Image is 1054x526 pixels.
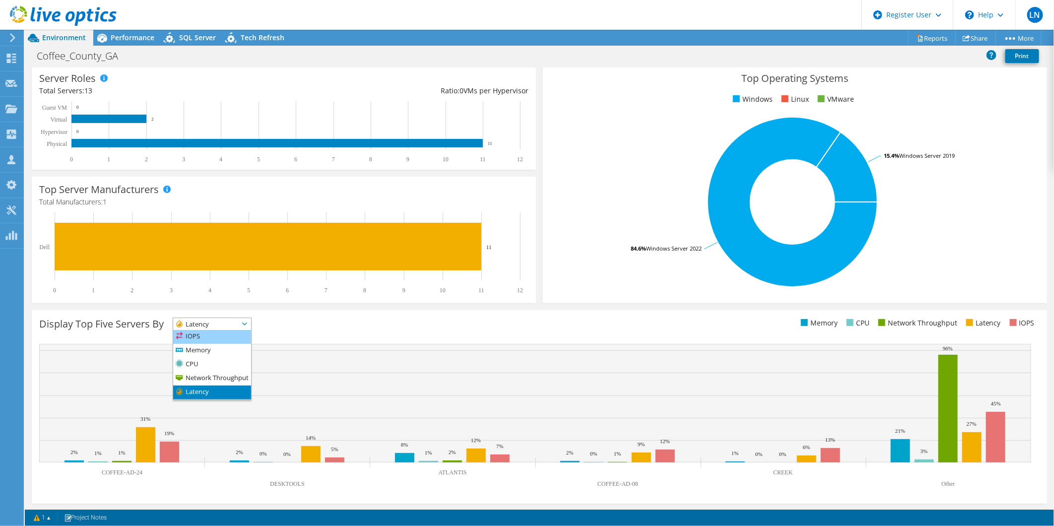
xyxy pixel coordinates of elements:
text: 9 [402,287,405,294]
text: Physical [47,140,67,147]
text: 1% [731,450,739,456]
li: Network Throughput [876,318,957,329]
li: IOPS [1007,318,1035,329]
text: 11 [478,287,484,294]
span: 13 [84,86,92,95]
text: 9 [406,156,409,163]
li: CPU [844,318,869,329]
text: DESKTOOLS [270,480,305,487]
li: Memory [798,318,838,329]
text: 1% [614,451,621,457]
text: 2% [566,450,574,456]
text: 12 [517,156,523,163]
span: Latency [173,318,239,330]
text: 10 [440,287,446,294]
text: 0% [779,451,787,457]
text: 2 [145,156,148,163]
a: Share [955,30,996,46]
text: 1 [92,287,95,294]
text: 2 [131,287,133,294]
li: Network Throughput [173,372,251,386]
a: Print [1005,49,1039,63]
h3: Top Server Manufacturers [39,184,159,195]
text: 12% [471,437,481,443]
text: Other [941,480,955,487]
text: 1% [94,450,102,456]
h4: Total Manufacturers: [39,197,528,207]
text: 6% [803,444,810,450]
h3: Server Roles [39,73,96,84]
text: 45% [991,400,1001,406]
text: 12% [660,438,670,444]
h3: Top Operating Systems [550,73,1040,84]
text: 8 [369,156,372,163]
li: Linux [779,94,809,105]
text: COFFEE-AD-24 [102,469,142,476]
text: 3 [182,156,185,163]
text: 0% [755,451,763,457]
text: 4 [219,156,222,163]
span: 1 [103,197,107,206]
text: 5 [247,287,250,294]
a: 1 [27,512,58,524]
text: 4 [208,287,211,294]
text: 3% [921,448,928,454]
li: Latency [173,386,251,399]
text: Dell [39,244,50,251]
text: 7 [325,287,328,294]
div: Ratio: VMs per Hypervisor [284,85,528,96]
text: 19% [164,430,174,436]
li: Latency [964,318,1001,329]
text: 0 [53,287,56,294]
text: COFFEE-AD-08 [597,480,638,487]
text: 2% [70,449,78,455]
li: CPU [173,358,251,372]
li: Windows [730,94,773,105]
text: 7 [332,156,335,163]
text: 8% [401,442,408,448]
tspan: Windows Server 2022 [646,245,702,252]
span: Performance [111,33,154,42]
text: 1% [425,450,432,456]
text: Virtual [51,116,67,123]
text: 0% [590,451,597,457]
span: Tech Refresh [241,33,284,42]
li: IOPS [173,330,251,344]
text: 0% [283,451,291,457]
span: 0 [460,86,463,95]
text: 1 [107,156,110,163]
text: 11 [488,141,492,146]
text: 3 [170,287,173,294]
svg: \n [965,10,974,19]
h1: Coffee_County_GA [32,51,133,62]
text: 14% [306,435,316,441]
text: 10 [443,156,449,163]
text: 0 [70,156,73,163]
span: SQL Server [179,33,216,42]
div: Total Servers: [39,85,284,96]
tspan: Windows Server 2019 [899,152,955,159]
a: More [995,30,1042,46]
a: Reports [908,30,956,46]
text: Hypervisor [41,129,67,135]
tspan: 15.4% [884,152,899,159]
text: 21% [895,428,905,434]
text: 6 [294,156,297,163]
text: 2% [449,449,456,455]
text: Guest VM [42,104,67,111]
text: 11 [486,244,492,250]
text: 11 [480,156,486,163]
text: 5% [331,446,338,452]
text: 12 [517,287,523,294]
tspan: 84.6% [631,245,646,252]
text: 0 [76,129,79,134]
text: 0% [260,451,267,457]
text: 7% [496,443,504,449]
text: 31% [140,416,150,422]
text: 5 [257,156,260,163]
text: 8 [363,287,366,294]
span: LN [1027,7,1043,23]
text: 96% [943,345,953,351]
text: 1% [118,450,126,456]
text: 0 [76,105,79,110]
